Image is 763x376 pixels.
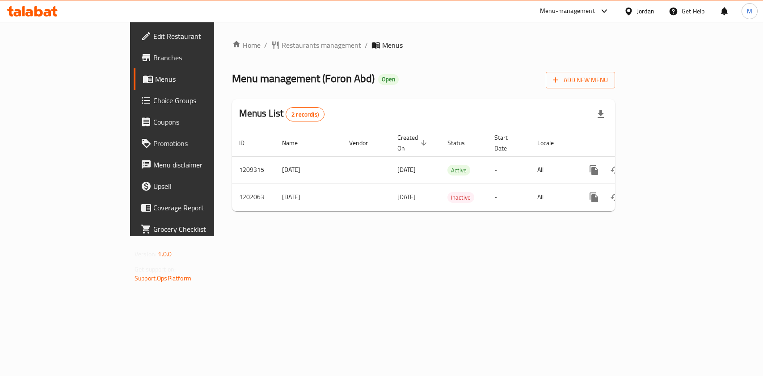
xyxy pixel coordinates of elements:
[590,104,611,125] div: Export file
[134,90,257,111] a: Choice Groups
[134,25,257,47] a: Edit Restaurant
[232,68,375,88] span: Menu management ( Foron Abd )
[397,164,416,175] span: [DATE]
[134,197,257,218] a: Coverage Report
[286,107,325,121] div: Total records count
[134,154,257,175] a: Menu disclaimer
[494,132,519,154] span: Start Date
[576,130,676,157] th: Actions
[264,40,267,50] li: /
[134,111,257,133] a: Coupons
[282,138,309,148] span: Name
[487,184,530,211] td: -
[153,202,250,213] span: Coverage Report
[282,40,361,50] span: Restaurants management
[447,138,476,148] span: Status
[135,248,156,260] span: Version:
[239,138,256,148] span: ID
[153,159,250,170] span: Menu disclaimer
[583,159,605,181] button: more
[583,187,605,208] button: more
[447,192,474,203] span: Inactive
[134,218,257,240] a: Grocery Checklist
[540,6,595,17] div: Menu-management
[530,184,576,211] td: All
[553,75,608,86] span: Add New Menu
[158,248,172,260] span: 1.0.0
[605,187,626,208] button: Change Status
[286,110,324,119] span: 2 record(s)
[134,133,257,154] a: Promotions
[365,40,368,50] li: /
[537,138,565,148] span: Locale
[134,68,257,90] a: Menus
[637,6,654,16] div: Jordan
[546,72,615,88] button: Add New Menu
[747,6,752,16] span: M
[487,156,530,184] td: -
[153,52,250,63] span: Branches
[153,181,250,192] span: Upsell
[275,184,342,211] td: [DATE]
[397,191,416,203] span: [DATE]
[447,165,470,175] span: Active
[271,40,361,50] a: Restaurants management
[134,175,257,197] a: Upsell
[349,138,379,148] span: Vendor
[153,224,250,234] span: Grocery Checklist
[153,95,250,106] span: Choice Groups
[134,47,257,68] a: Branches
[530,156,576,184] td: All
[232,40,615,50] nav: breadcrumb
[239,107,325,121] h2: Menus List
[135,263,176,275] span: Get support on:
[135,272,191,284] a: Support.OpsPlatform
[155,74,250,84] span: Menus
[153,117,250,127] span: Coupons
[153,138,250,149] span: Promotions
[275,156,342,184] td: [DATE]
[382,40,403,50] span: Menus
[397,132,430,154] span: Created On
[447,192,474,203] div: Inactive
[232,130,676,211] table: enhanced table
[378,74,399,85] div: Open
[378,75,399,83] span: Open
[153,31,250,42] span: Edit Restaurant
